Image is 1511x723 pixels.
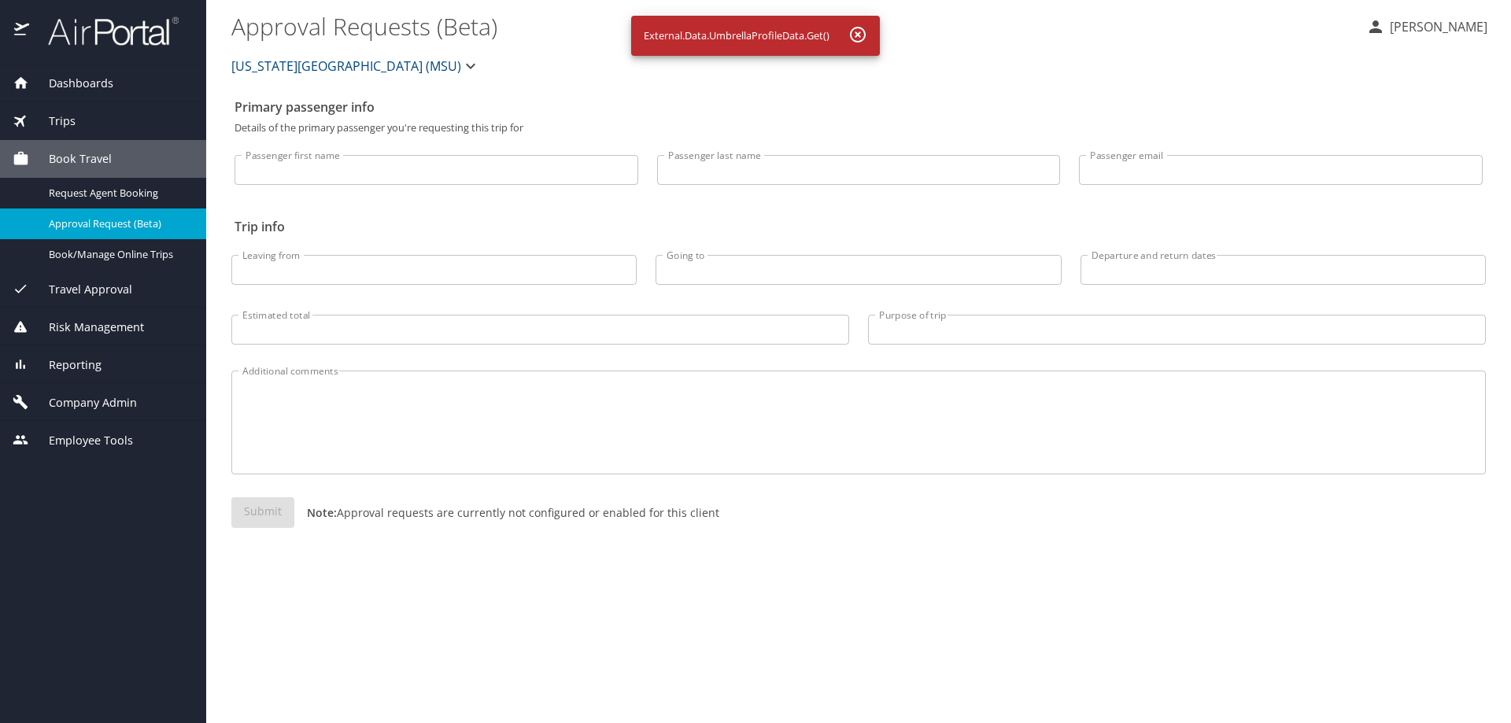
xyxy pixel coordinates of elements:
button: [US_STATE][GEOGRAPHIC_DATA] (MSU) [225,50,486,82]
span: [US_STATE][GEOGRAPHIC_DATA] (MSU) [231,55,461,77]
span: Approval Request (Beta) [49,216,187,231]
strong: Note: [307,505,337,520]
span: Travel Approval [29,281,132,298]
button: [PERSON_NAME] [1360,13,1494,41]
h2: Trip info [235,214,1483,239]
span: Company Admin [29,394,137,411]
span: Book/Manage Online Trips [49,247,187,262]
div: External.Data.UmbrellaProfileData.Get() [644,20,829,51]
span: Request Agent Booking [49,186,187,201]
p: [PERSON_NAME] [1385,17,1487,36]
img: airportal-logo.png [31,16,179,46]
span: Dashboards [29,75,113,92]
span: Book Travel [29,150,112,168]
h1: Approval Requests (Beta) [231,2,1354,50]
h2: Primary passenger info [235,94,1483,120]
p: Details of the primary passenger you're requesting this trip for [235,123,1483,133]
img: icon-airportal.png [14,16,31,46]
span: Risk Management [29,319,144,336]
span: Trips [29,113,76,130]
span: Reporting [29,356,102,374]
p: Approval requests are currently not configured or enabled for this client [294,504,719,521]
span: Employee Tools [29,432,133,449]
